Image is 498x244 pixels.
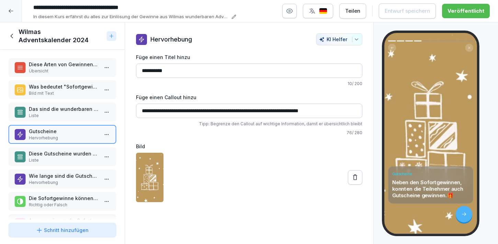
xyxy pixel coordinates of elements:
[150,35,192,44] p: Hervorhebung
[316,33,362,45] button: KI Helfer
[392,179,469,199] p: Neben den Sofortgewinnen, konnten die Teilnehmer auch Gutscheine gewinnen.🎁
[339,3,366,19] button: Teilen
[136,81,362,87] p: 10 / 200
[8,103,116,121] div: Das sind die wunderbaren Sofortgewinne:Liste
[33,13,229,20] p: In diesem Kurs erfährst du alles zur Einlösung der Gewinne aus Wilmas wunderbaren Adventskalender.
[448,7,484,15] div: Veröffentlicht
[29,90,99,96] p: Bild mit Text
[136,143,362,150] label: Bild
[29,68,99,74] p: Übersicht
[136,94,362,101] label: Füge einen Callout hinzu
[136,54,362,61] label: Füge einen Titel hinzu
[29,172,99,179] p: Wie lange sind die Gutscheine gültig?
[8,223,116,237] button: Schritt hinzufügen
[36,226,89,234] div: Schritt hinzufügen
[8,214,116,233] div: An was müssen die Sofortgewinne immer gekoppelt sein?Single-Choice Frage
[29,105,99,113] p: Das sind die wunderbaren Sofortgewinne:
[29,135,99,141] p: Hervorhebung
[8,125,116,144] div: GutscheineHervorhebung
[385,7,430,15] div: Entwurf speichern
[29,150,99,157] p: Diese Gutscheine wurden an unsere Gäste verlost:
[29,113,99,119] p: Liste
[136,130,362,136] p: 76 / 280
[8,170,116,188] div: Wie lange sind die Gutscheine gültig?Hervorhebung
[29,83,99,90] p: Was bedeutet "Sofortgewinn"?
[8,58,116,77] div: Diese Arten von Gewinnen gibt es:Übersicht
[29,157,99,163] p: Liste
[136,153,163,202] img: jku75ejq7moerccbjlmvftdc.png
[19,28,104,44] h1: Wilmas Adventskalender 2024
[29,195,99,202] p: Die Sofortgewinne können nur im [DATE] eingelöst werden.
[442,4,490,18] button: Veröffentlicht
[8,80,116,99] div: Was bedeutet "Sofortgewinn"?Bild mit Text
[8,147,116,166] div: Diese Gutscheine wurden an unsere Gäste verlost:Liste
[29,179,99,186] p: Hervorhebung
[29,61,99,68] p: Diese Arten von Gewinnen gibt es:
[29,202,99,208] p: Richtig oder Falsch
[136,121,362,127] p: Tipp: Begrenze den Callout auf wichtige Information, damit er übersichtlich bleibt
[319,8,327,14] img: de.svg
[29,128,99,135] p: Gutscheine
[345,7,360,15] div: Teilen
[319,36,359,42] div: KI Helfer
[392,171,469,176] h4: Gutscheine
[8,192,116,211] div: Die Sofortgewinne können nur im [DATE] eingelöst werden.Richtig oder Falsch
[379,3,436,19] button: Entwurf speichern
